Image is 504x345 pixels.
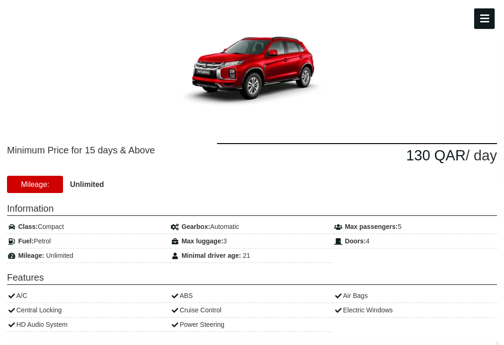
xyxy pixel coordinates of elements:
[406,147,466,164] span: 130.00 QAR
[334,234,497,248] div: 4
[334,303,497,317] div: Electric Windows
[170,234,334,248] div: 3
[170,220,334,234] div: Automatic
[7,176,63,193] span: Mileage:
[345,237,366,245] strong: Doors:
[70,180,104,188] strong: Unlimited
[7,143,203,157] span: Minimum Price for 15 days & Above
[18,223,38,230] strong: Class:
[46,252,73,259] span: Unlimited
[170,317,334,332] div: Power Steering
[334,289,497,303] div: Air Bags
[334,220,497,234] div: 5
[217,143,497,167] div: / day
[182,237,223,245] strong: Max luggage:
[7,201,497,216] span: Information
[163,8,341,122] img: Mitsubishi ASX GLX or similar
[7,220,170,234] div: Compact
[7,234,170,248] div: Petrol
[170,303,334,317] div: Cruise Control
[345,223,398,230] strong: Max passengers:
[18,237,34,245] strong: Fuel:
[7,270,497,285] span: Features
[170,289,334,303] div: ABS
[182,223,210,230] strong: Gearbox:
[7,289,170,303] div: A/C
[243,252,250,259] span: 21
[182,252,241,259] strong: Minimal driver age:
[7,317,170,332] div: HD Audio System
[18,252,44,259] strong: Mileage:
[7,303,170,317] div: Central Locking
